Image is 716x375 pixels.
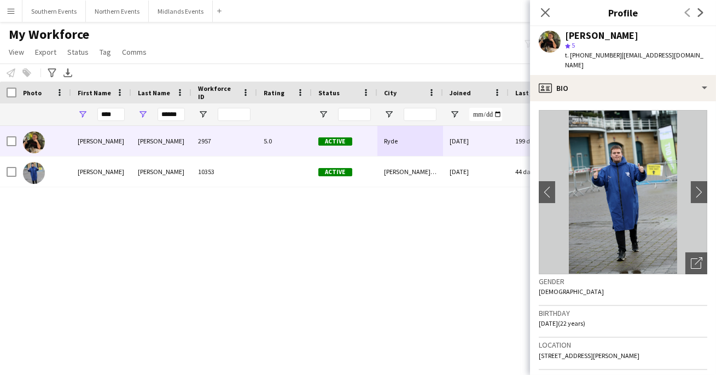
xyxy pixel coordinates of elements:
button: Open Filter Menu [318,109,328,119]
div: [PERSON_NAME] [71,157,131,187]
img: Crew avatar or photo [539,110,707,274]
input: Last Name Filter Input [158,108,185,121]
div: [PERSON_NAME] [131,126,191,156]
span: [DATE] (22 years) [539,319,585,327]
span: Active [318,137,352,146]
span: City [384,89,397,97]
img: Luke Murray [23,131,45,153]
div: Bio [530,75,716,101]
h3: Gender [539,276,707,286]
app-action-btn: Export XLSX [61,66,74,79]
button: Open Filter Menu [138,109,148,119]
span: First Name [78,89,111,97]
span: Rating [264,89,284,97]
div: [PERSON_NAME] [131,157,191,187]
a: Status [63,45,93,59]
span: Joined [450,89,471,97]
span: Status [67,47,89,57]
div: [DATE] [443,157,509,187]
a: View [4,45,28,59]
span: Photo [23,89,42,97]
a: Export [31,45,61,59]
input: Status Filter Input [338,108,371,121]
span: Active [318,168,352,176]
span: [DEMOGRAPHIC_DATA] [539,287,604,296]
input: First Name Filter Input [97,108,125,121]
button: Open Filter Menu [78,109,88,119]
button: Northern Events [86,1,149,22]
button: Open Filter Menu [450,109,459,119]
button: Midlands Events [149,1,213,22]
h3: Profile [530,5,716,20]
span: Export [35,47,56,57]
h3: Birthday [539,308,707,318]
div: 2957 [191,126,257,156]
div: [PERSON_NAME] [565,31,638,41]
div: 44 days [509,157,574,187]
div: Ryde [377,126,443,156]
div: [PERSON_NAME][GEOGRAPHIC_DATA] [377,157,443,187]
div: 5.0 [257,126,312,156]
span: t. [PHONE_NUMBER] [565,51,622,59]
input: City Filter Input [404,108,436,121]
button: Open Filter Menu [384,109,394,119]
img: Luke Murray [23,162,45,184]
input: Workforce ID Filter Input [218,108,251,121]
span: My Workforce [9,26,89,43]
h3: Location [539,340,707,350]
button: Southern Events [22,1,86,22]
a: Tag [95,45,115,59]
input: Joined Filter Input [469,108,502,121]
span: Last job [515,89,540,97]
a: Comms [118,45,151,59]
span: View [9,47,24,57]
app-action-btn: Advanced filters [45,66,59,79]
span: | [EMAIL_ADDRESS][DOMAIN_NAME] [565,51,703,69]
span: [STREET_ADDRESS][PERSON_NAME] [539,351,639,360]
div: Open photos pop-in [685,252,707,274]
div: [DATE] [443,126,509,156]
span: Workforce ID [198,84,237,101]
div: 10353 [191,157,257,187]
span: Comms [122,47,147,57]
span: Last Name [138,89,170,97]
span: Status [318,89,340,97]
div: [PERSON_NAME] [71,126,131,156]
span: 5 [572,41,575,49]
span: Tag [100,47,111,57]
div: 199 days [509,126,574,156]
button: Open Filter Menu [198,109,208,119]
